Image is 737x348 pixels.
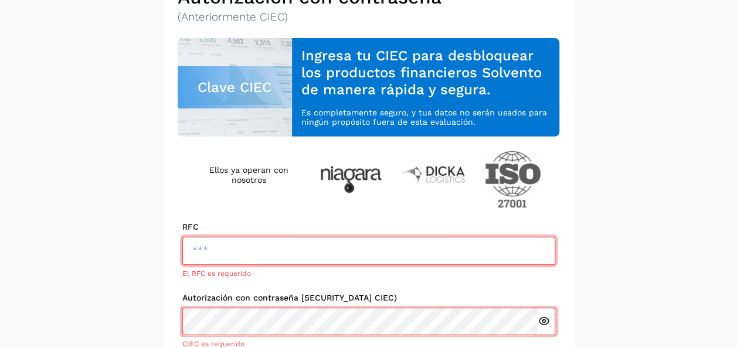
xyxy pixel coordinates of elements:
img: Niagara [320,166,382,193]
div: Clave CIEC [178,66,293,108]
img: ISO [485,151,541,208]
label: Autorización con contraseña [SECURITY_DATA] CIEC) [182,293,555,303]
span: CIEC es requerido [182,340,244,348]
label: RFC [182,222,555,232]
h4: Ellos ya operan con nosotros [196,165,301,185]
img: Dicka logistics [400,165,466,185]
span: El RFC es requerido [182,269,251,278]
p: Es completamente seguro, y tus datos no serán usados para ningún propósito fuera de esta evaluación. [301,108,550,128]
p: (Anteriormente CIEC) [178,11,560,24]
h3: Ingresa tu CIEC para desbloquear los productos financieros Solvento de manera rápida y segura. [301,47,550,98]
